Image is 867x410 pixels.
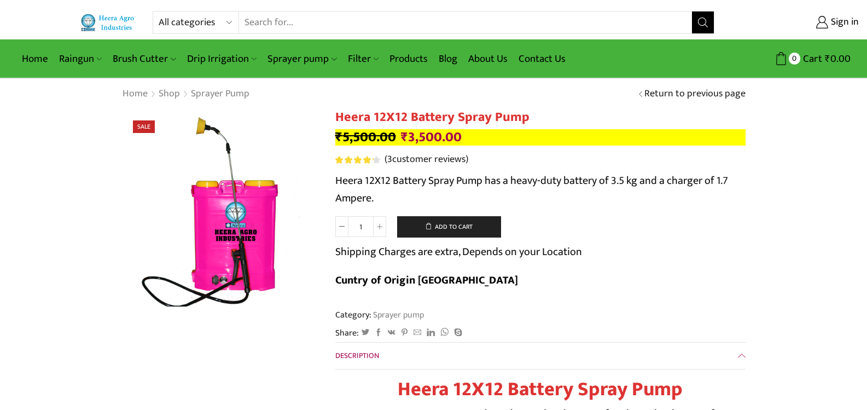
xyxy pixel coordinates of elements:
[725,49,851,69] a: 0 Cart ₹0.00
[335,109,746,125] h1: Heera 12X12 Battery Spray Pump
[190,87,250,101] a: Sprayer pump
[335,156,382,164] span: 3
[825,50,830,67] span: ₹
[433,46,463,72] a: Blog
[342,46,384,72] a: Filter
[348,216,373,237] input: Product quantity
[789,53,800,64] span: 0
[384,46,433,72] a: Products
[513,46,571,72] a: Contact Us
[401,126,408,148] span: ₹
[107,46,181,72] a: Brush Cutter
[54,46,107,72] a: Raingun
[158,87,181,101] a: Shop
[731,13,859,32] a: Sign in
[133,120,155,133] span: Sale
[800,51,822,66] span: Cart
[122,109,319,307] img: Heera 12X8 Batry Spear Pum Pink
[397,216,501,238] button: Add to cart
[335,156,380,164] div: Rated 4.33 out of 5
[122,87,148,101] a: Home
[335,271,518,290] b: Cuntry of Origin [GEOGRAPHIC_DATA]
[122,87,250,101] nav: Breadcrumb
[335,349,379,362] span: Description
[644,87,746,101] a: Return to previous page
[401,126,462,148] bdi: 3,500.00
[398,373,683,406] strong: Heera 12X12 Battery Spray Pump
[335,126,396,148] bdi: 5,500.00
[335,243,582,261] p: Shipping Charges are extra, Depends on your Location
[335,343,746,369] a: Description
[335,172,746,207] p: Heera 12X12 Battery Spray Pump has a heavy-duty battery of 3.5 kg and a charger of 1.7 Ampere.
[335,126,342,148] span: ₹
[387,151,392,168] span: 3
[828,15,859,30] span: Sign in
[371,308,424,322] a: Sprayer pump
[692,11,714,33] button: Search button
[825,50,851,67] bdi: 0.00
[16,46,54,72] a: Home
[335,309,424,321] span: Category:
[463,46,513,72] a: About Us
[335,327,359,339] span: Share:
[262,46,342,72] a: Sprayer pump
[239,11,691,33] input: Search for...
[182,46,262,72] a: Drip Irrigation
[335,156,374,164] span: Rated out of 5 based on customer ratings
[385,153,468,167] a: (3customer reviews)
